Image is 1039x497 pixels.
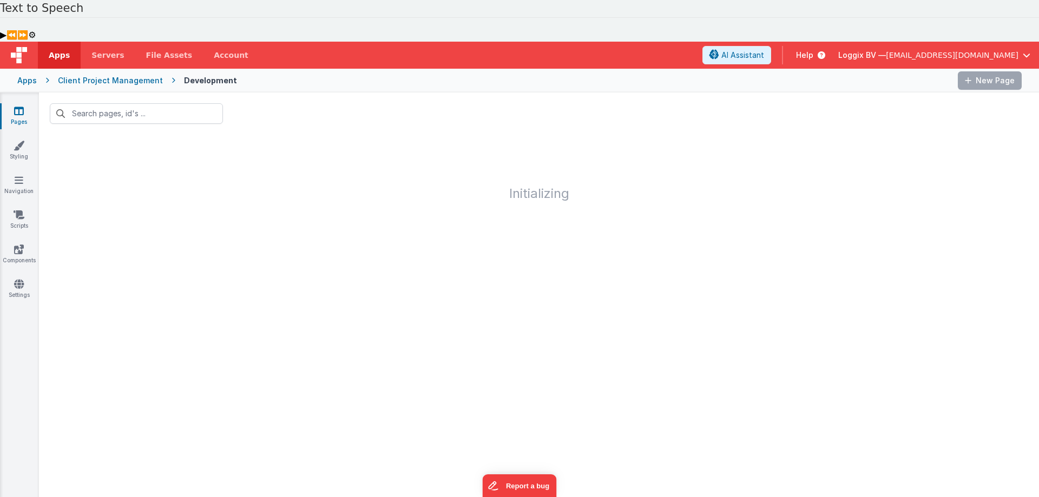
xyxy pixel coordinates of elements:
[886,50,1018,61] span: [EMAIL_ADDRESS][DOMAIN_NAME]
[28,29,36,42] button: Settings
[58,75,163,86] div: Client Project Management
[135,42,203,69] a: File Assets
[39,135,1039,201] h1: Initializing
[49,50,70,61] span: Apps
[702,46,771,64] button: AI Assistant
[721,50,764,61] span: AI Assistant
[184,75,237,86] div: Development
[6,29,17,42] button: Previous
[838,50,1030,61] button: Loggix BV — [EMAIL_ADDRESS][DOMAIN_NAME]
[17,29,28,42] button: Forward
[17,75,37,86] div: Apps
[50,103,223,124] input: Search pages, id's ...
[146,50,193,61] span: File Assets
[796,50,813,61] span: Help
[838,50,886,61] span: Loggix BV —
[203,42,259,69] a: Account
[81,42,135,69] a: Servers
[958,71,1022,90] button: New Page
[91,50,124,61] span: Servers
[38,42,81,69] a: Apps
[483,474,557,497] iframe: Marker.io feedback button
